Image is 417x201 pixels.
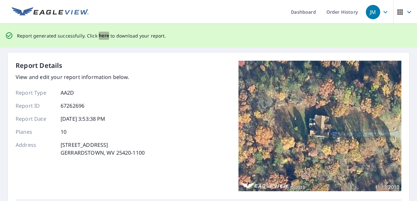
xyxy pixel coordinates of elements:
p: Report Date [16,115,55,123]
p: [DATE] 3:53:38 PM [61,115,106,123]
img: Top image [238,61,401,191]
p: View and edit your report information below. [16,73,145,81]
p: Report Type [16,89,55,97]
p: AA2D [61,89,74,97]
p: Report ID [16,102,55,110]
p: [STREET_ADDRESS] GERRARDSTOWN, WV 25420-1100 [61,141,145,157]
p: Report generated successfully. Click to download your report. [17,32,166,40]
div: JM [366,5,380,19]
p: 10 [61,128,66,136]
p: Address [16,141,55,157]
p: 67262696 [61,102,84,110]
button: here [99,32,109,40]
p: Report Details [16,61,63,70]
img: EV Logo [12,7,89,17]
p: Planes [16,128,55,136]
